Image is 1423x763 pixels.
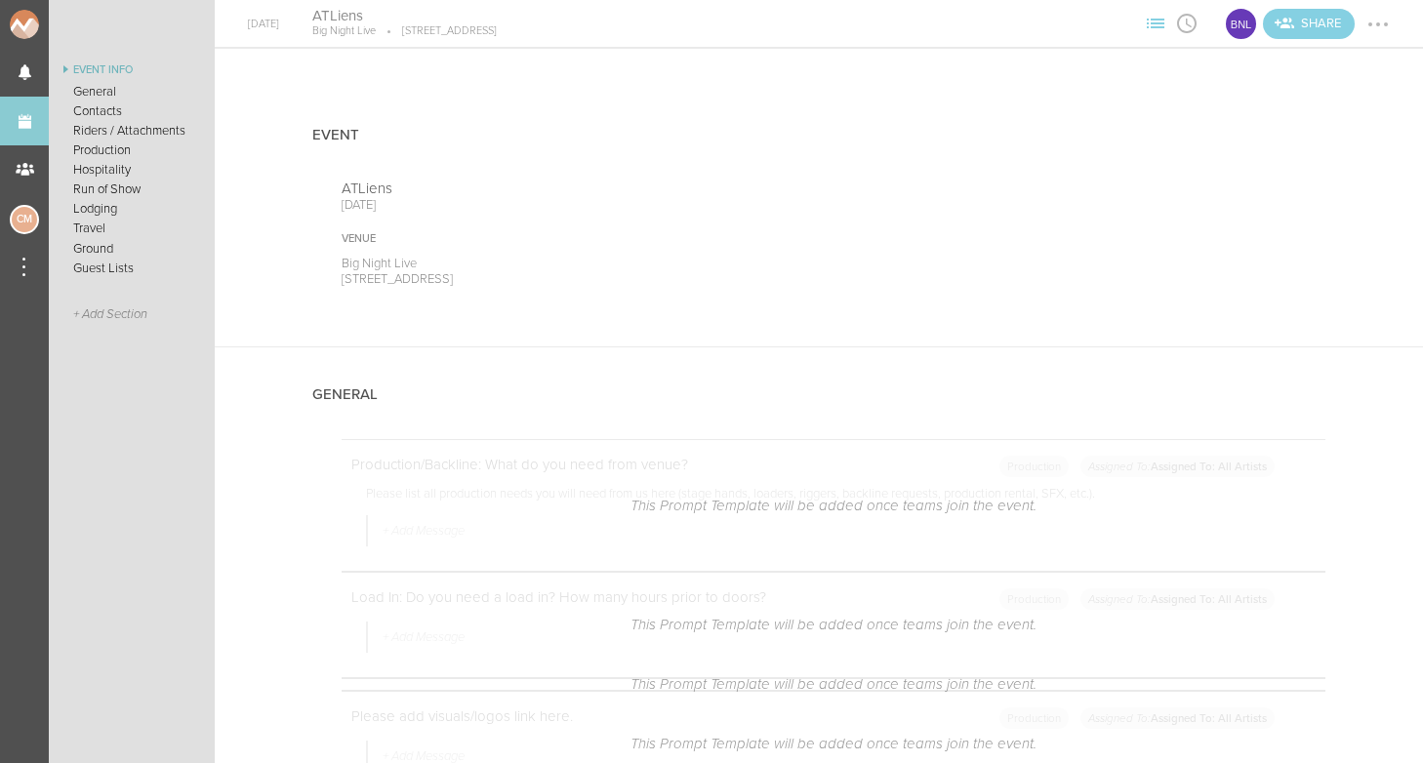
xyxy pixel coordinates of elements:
p: [DATE] [342,197,791,213]
div: Venue [342,232,791,246]
h4: Event [312,127,359,143]
span: View Itinerary [1171,17,1202,28]
div: BNL [1224,7,1258,41]
span: View Sections [1140,17,1171,28]
p: Big Night Live [312,24,376,38]
img: NOMAD [10,10,120,39]
p: [STREET_ADDRESS] [376,24,497,38]
div: Charlie McGinley [10,205,39,234]
a: Riders / Attachments [49,121,215,141]
a: Travel [49,219,215,238]
p: ATLiens [342,180,791,197]
a: Guest Lists [49,259,215,278]
h4: General [312,386,378,403]
a: Event Info [49,59,215,82]
p: [STREET_ADDRESS] [342,271,791,287]
a: Run of Show [49,180,215,199]
a: Hospitality [49,160,215,180]
a: Lodging [49,199,215,219]
a: Invite teams to the Event [1263,9,1355,39]
span: + Add Section [73,307,147,322]
a: Production [49,141,215,160]
p: Big Night Live [342,256,791,271]
h4: ATLiens [312,7,497,25]
div: Share [1263,9,1355,39]
a: General [49,82,215,101]
a: Ground [49,239,215,259]
div: Big Night Live [1224,7,1258,41]
a: Contacts [49,101,215,121]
